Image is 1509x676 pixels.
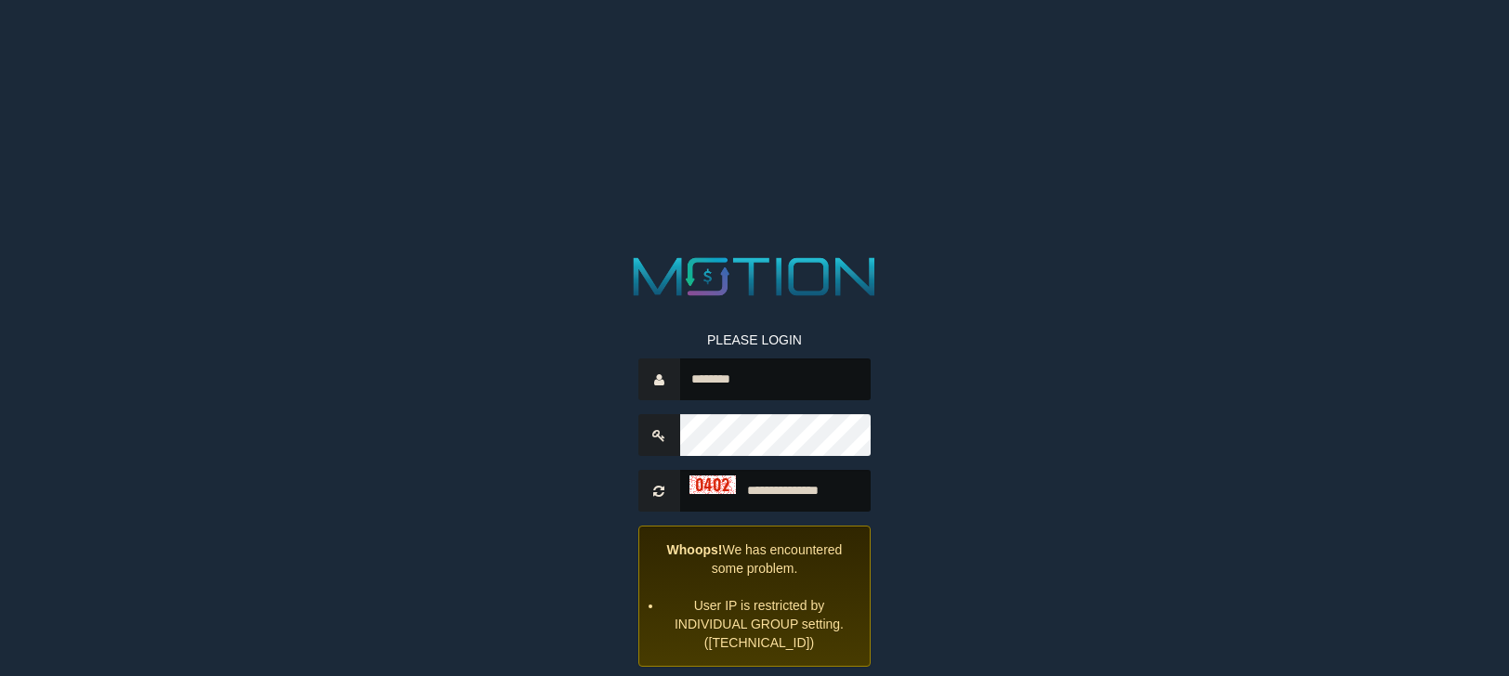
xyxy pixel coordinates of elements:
img: MOTION_logo.png [623,251,886,303]
div: We has encountered some problem. [638,526,872,667]
li: User IP is restricted by INDIVIDUAL GROUP setting. ([TECHNICAL_ID]) [663,596,857,652]
p: PLEASE LOGIN [638,331,872,349]
img: captcha [689,475,736,494]
strong: Whoops! [667,542,723,557]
